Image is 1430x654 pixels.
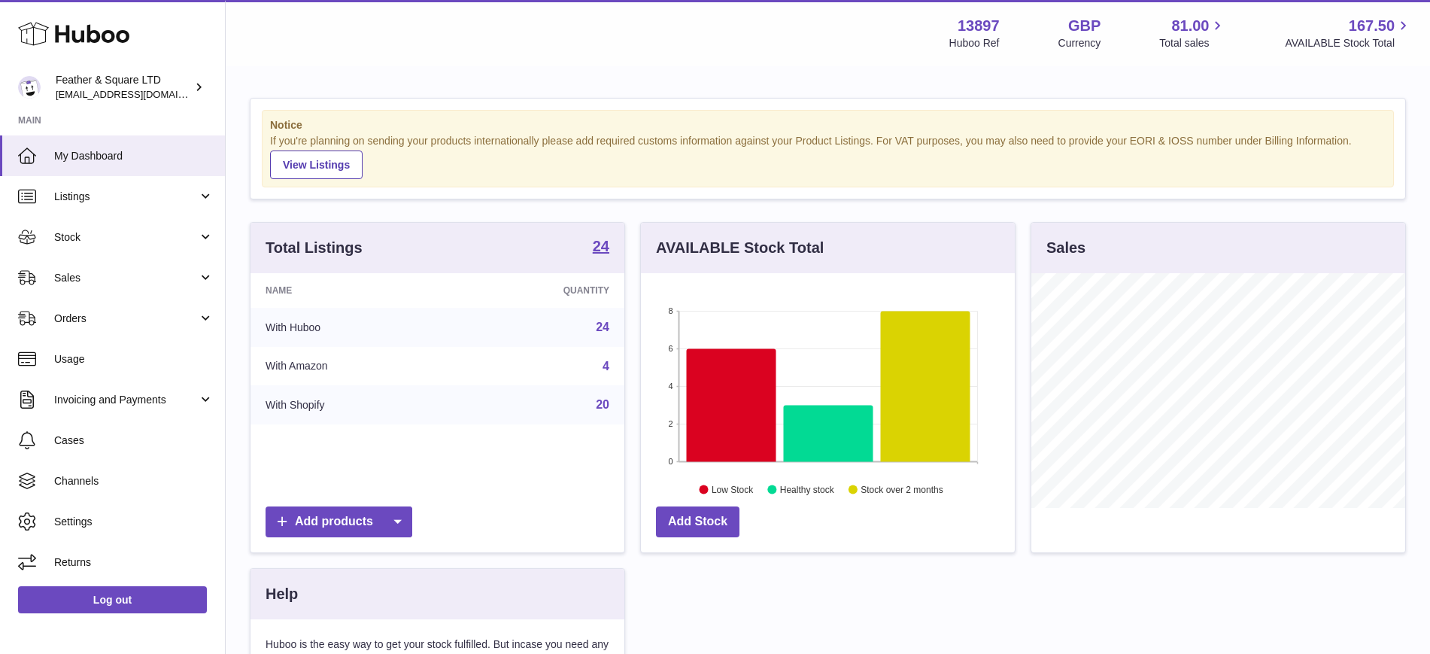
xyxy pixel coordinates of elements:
span: AVAILABLE Stock Total [1285,36,1412,50]
text: 6 [668,344,672,353]
a: 24 [593,239,609,257]
div: Feather & Square LTD [56,73,191,102]
span: Cases [54,433,214,448]
span: Stock [54,230,198,245]
span: 81.00 [1171,16,1209,36]
strong: GBP [1068,16,1101,36]
text: 4 [668,382,672,391]
span: My Dashboard [54,149,214,163]
span: Orders [54,312,198,326]
a: View Listings [270,151,363,179]
a: 167.50 AVAILABLE Stock Total [1285,16,1412,50]
td: With Amazon [250,347,455,386]
text: Low Stock [712,484,754,494]
span: Listings [54,190,198,204]
span: [EMAIL_ADDRESS][DOMAIN_NAME] [56,88,221,100]
text: 0 [668,457,672,466]
span: Usage [54,352,214,367]
td: With Shopify [250,385,455,424]
a: 4 [603,360,609,373]
span: 167.50 [1349,16,1395,36]
th: Name [250,273,455,308]
h3: Total Listings [266,238,363,258]
a: 81.00 Total sales [1159,16,1226,50]
span: Channels [54,474,214,488]
span: Invoicing and Payments [54,393,198,407]
span: Returns [54,555,214,570]
strong: Notice [270,118,1386,132]
span: Sales [54,271,198,285]
text: Stock over 2 months [861,484,943,494]
text: 8 [668,306,672,315]
a: Add Stock [656,506,739,537]
div: Huboo Ref [949,36,1000,50]
a: 24 [596,321,609,333]
text: Healthy stock [780,484,835,494]
h3: AVAILABLE Stock Total [656,238,824,258]
text: 2 [668,419,672,428]
a: 20 [596,398,609,411]
div: Currency [1058,36,1101,50]
h3: Help [266,584,298,604]
td: With Huboo [250,308,455,347]
div: If you're planning on sending your products internationally please add required customs informati... [270,134,1386,179]
span: Settings [54,515,214,529]
strong: 24 [593,239,609,254]
th: Quantity [455,273,624,308]
img: feathernsquare@gmail.com [18,76,41,99]
strong: 13897 [958,16,1000,36]
a: Log out [18,586,207,613]
h3: Sales [1046,238,1085,258]
a: Add products [266,506,412,537]
span: Total sales [1159,36,1226,50]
